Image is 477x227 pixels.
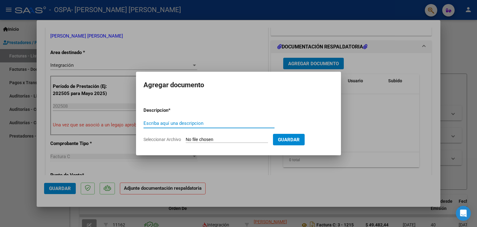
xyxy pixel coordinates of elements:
button: Guardar [273,134,305,145]
span: Seleccionar Archivo [143,137,181,142]
div: Open Intercom Messenger [456,206,471,221]
span: Guardar [278,137,300,143]
h2: Agregar documento [143,79,334,91]
p: Descripcion [143,107,201,114]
